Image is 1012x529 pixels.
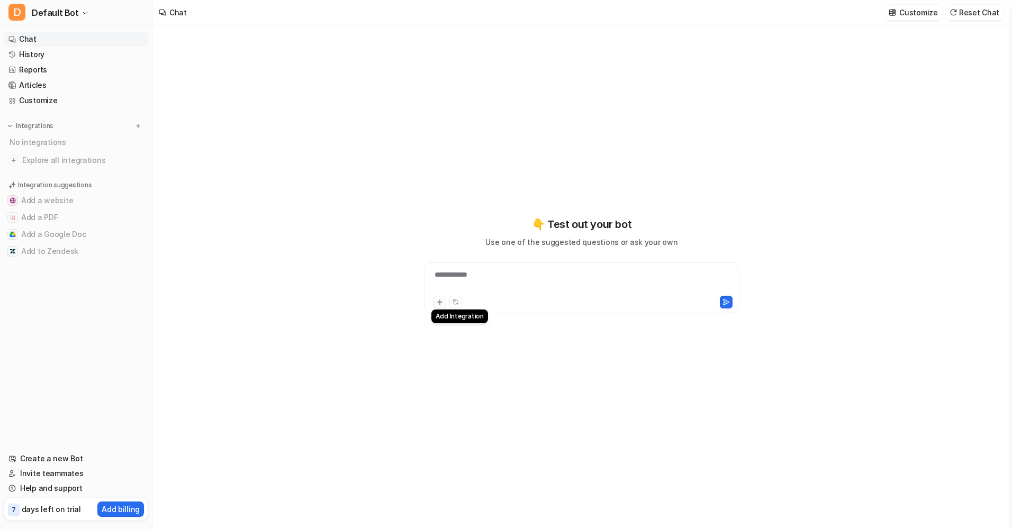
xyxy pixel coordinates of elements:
[102,504,140,515] p: Add billing
[532,216,631,232] p: 👇 Test out your bot
[10,197,16,204] img: Add a website
[889,8,896,16] img: customize
[4,209,148,226] button: Add a PDFAdd a PDF
[4,226,148,243] button: Add a Google DocAdd a Google Doc
[22,504,81,515] p: days left on trial
[4,153,148,168] a: Explore all integrations
[4,121,57,131] button: Integrations
[885,5,942,20] button: Customize
[4,243,148,260] button: Add to ZendeskAdd to Zendesk
[18,180,92,190] p: Integration suggestions
[4,47,148,62] a: History
[169,7,187,18] div: Chat
[6,122,14,130] img: expand menu
[485,236,677,248] p: Use one of the suggested questions or ask your own
[6,133,148,151] div: No integrations
[4,481,148,496] a: Help and support
[4,466,148,481] a: Invite teammates
[10,231,16,238] img: Add a Google Doc
[899,7,937,18] p: Customize
[12,505,16,515] p: 7
[4,93,148,108] a: Customize
[4,32,148,47] a: Chat
[4,451,148,466] a: Create a new Bot
[946,5,1004,20] button: Reset Chat
[16,122,53,130] p: Integrations
[8,155,19,166] img: explore all integrations
[4,78,148,93] a: Articles
[950,8,957,16] img: reset
[4,192,148,209] button: Add a websiteAdd a website
[8,4,25,21] span: D
[32,5,79,20] span: Default Bot
[4,62,148,77] a: Reports
[97,501,144,517] button: Add billing
[10,214,16,221] img: Add a PDF
[134,122,142,130] img: menu_add.svg
[22,152,143,169] span: Explore all integrations
[431,309,488,323] div: Add Integration
[10,248,16,254] img: Add to Zendesk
